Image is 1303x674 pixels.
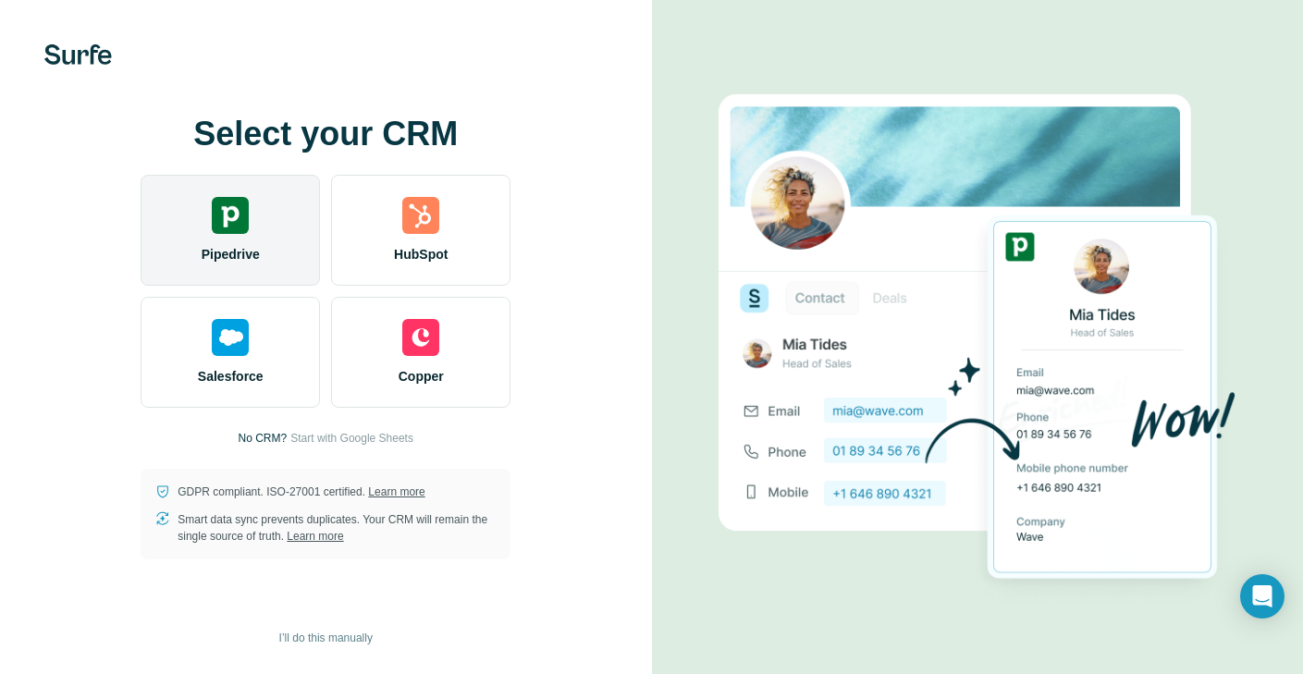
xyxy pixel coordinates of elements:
[212,319,249,356] img: salesforce's logo
[279,630,373,646] span: I’ll do this manually
[266,624,386,652] button: I’ll do this manually
[402,197,439,234] img: hubspot's logo
[212,197,249,234] img: pipedrive's logo
[178,484,424,500] p: GDPR compliant. ISO-27001 certified.
[44,44,112,65] img: Surfe's logo
[198,367,264,386] span: Salesforce
[368,485,424,498] a: Learn more
[1240,574,1285,619] div: Open Intercom Messenger
[287,530,343,543] a: Learn more
[719,63,1236,612] img: PIPEDRIVE image
[239,430,288,447] p: No CRM?
[394,245,448,263] span: HubSpot
[202,245,260,263] span: Pipedrive
[402,319,439,356] img: copper's logo
[141,116,510,153] h1: Select your CRM
[290,430,413,447] button: Start with Google Sheets
[399,367,444,386] span: Copper
[178,511,496,545] p: Smart data sync prevents duplicates. Your CRM will remain the single source of truth.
